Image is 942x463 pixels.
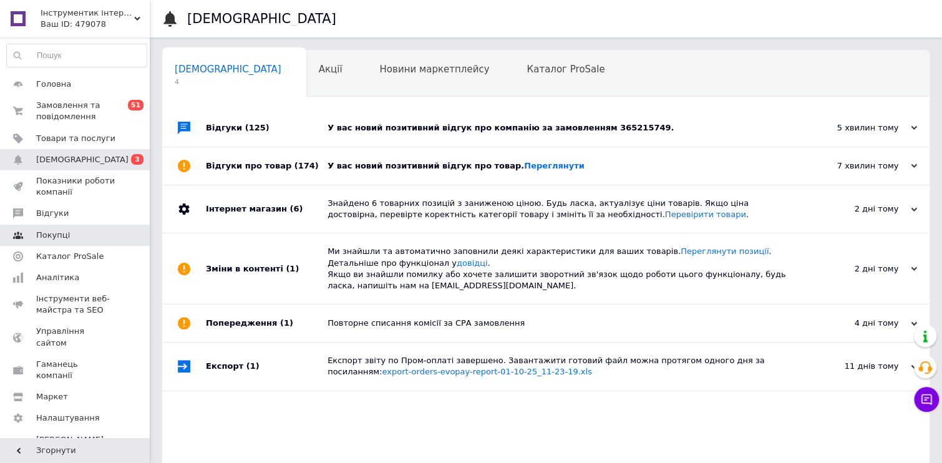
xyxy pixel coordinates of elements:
span: (174) [294,161,319,170]
div: 4 дні тому [792,318,917,329]
div: У вас новий позитивний відгук про товар. [328,160,792,172]
div: 2 дні тому [792,203,917,215]
div: Експорт звіту по Пром-оплаті завершено. Завантажити готовий файл можна протягом одного дня за пос... [328,355,792,378]
div: Ми знайшли та автоматично заповнили деякі характеристики для ваших товарів. . Детальніше про функ... [328,246,792,291]
span: [DEMOGRAPHIC_DATA] [175,64,281,75]
div: 11 днів тому [792,361,917,372]
span: Головна [36,79,71,90]
input: Пошук [7,44,147,67]
span: Товари та послуги [36,133,115,144]
span: Каталог ProSale [36,251,104,262]
div: 5 хвилин тому [792,122,917,134]
span: Каталог ProSale [527,64,605,75]
span: Налаштування [36,412,100,424]
span: Показники роботи компанії [36,175,115,198]
div: 2 дні тому [792,263,917,275]
div: Повторне списання комісії за СРА замовлення [328,318,792,329]
div: Знайдено 6 товарних позицій з заниженою ціною. Будь ласка, актуалізує ціни товарів. Якщо ціна дос... [328,198,792,220]
span: Аналітика [36,272,79,283]
span: Гаманець компанії [36,359,115,381]
span: Акції [319,64,342,75]
span: Замовлення та повідомлення [36,100,115,122]
div: Попередження [206,305,328,342]
span: [DEMOGRAPHIC_DATA] [36,154,129,165]
a: Переглянути позиції [681,246,769,256]
div: У вас новий позитивний відгук про компанію за замовленням 365215749. [328,122,792,134]
span: (125) [245,123,269,132]
div: Зміни в контенті [206,233,328,304]
span: Новини маркетплейсу [379,64,489,75]
span: Управління сайтом [36,326,115,348]
a: export-orders-evopay-report-01-10-25_11-23-19.xls [382,367,591,376]
a: Переглянути [524,161,585,170]
div: Відгуки [206,109,328,147]
span: (1) [280,318,293,328]
div: Ваш ID: 479078 [41,19,150,30]
span: (6) [289,204,303,213]
span: (1) [286,264,299,273]
span: Інструментик інтернет-магазин [41,7,134,19]
div: Інтернет магазин [206,185,328,233]
h1: [DEMOGRAPHIC_DATA] [187,11,336,26]
span: 4 [175,77,281,87]
span: Маркет [36,391,68,402]
a: довідці [457,258,488,268]
span: (1) [246,361,260,371]
div: 7 хвилин тому [792,160,917,172]
span: 3 [131,154,143,165]
span: Відгуки [36,208,69,219]
div: Відгуки про товар [206,147,328,185]
a: Перевірити товари [665,210,746,219]
button: Чат з покупцем [914,387,939,412]
div: Експорт [206,343,328,390]
span: 51 [128,100,143,110]
span: Інструменти веб-майстра та SEO [36,293,115,316]
span: Покупці [36,230,70,241]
